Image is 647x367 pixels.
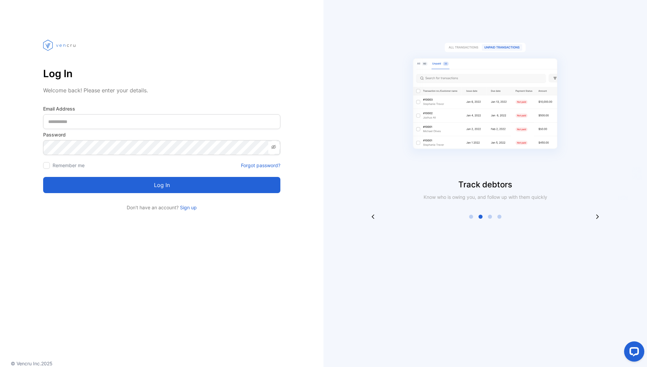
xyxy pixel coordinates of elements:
a: Forgot password? [241,162,280,169]
p: Don't have an account? [43,204,280,211]
p: Track debtors [323,179,647,191]
button: Log in [43,177,280,193]
label: Password [43,131,280,138]
img: vencru logo [43,27,77,63]
p: Welcome back! Please enter your details. [43,86,280,94]
iframe: LiveChat chat widget [619,339,647,367]
a: Sign up [179,205,197,210]
img: slider image [401,27,569,179]
p: Log In [43,65,280,82]
label: Remember me [53,162,85,168]
p: Know who is owing you, and follow up with them quickly [421,193,550,201]
label: Email Address [43,105,280,112]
